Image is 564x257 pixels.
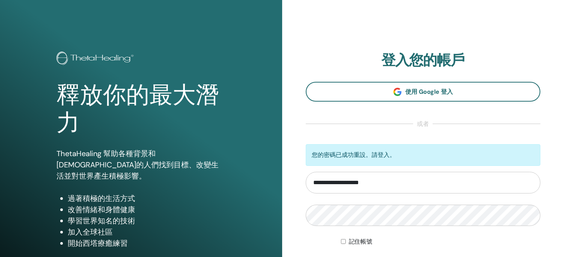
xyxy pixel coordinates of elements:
[312,151,396,158] font: 您的密碼已成功重設。請登入。
[68,193,135,203] font: 過著積極的生活方式
[57,149,219,181] font: ThetaHealing 幫助各種背景和[DEMOGRAPHIC_DATA]的人們找到目標、改變生活並對世界產生積極影響。
[417,120,429,128] font: 或者
[381,51,464,69] font: 登入您的帳戶
[306,82,541,102] a: 使用 Google 登入
[405,88,453,96] font: 使用 Google 登入
[68,238,128,248] font: 開始西塔療癒練習
[68,205,135,214] font: 改善情緒和身體健康
[341,237,540,246] div: 無限期地保持我的身份驗證狀態，或直到我手動註銷
[349,238,373,245] font: 記住帳號
[57,82,219,136] font: 釋放你的最大潛力
[68,227,113,237] font: 加入全球社區
[68,216,135,226] font: 學習世界知名的技術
